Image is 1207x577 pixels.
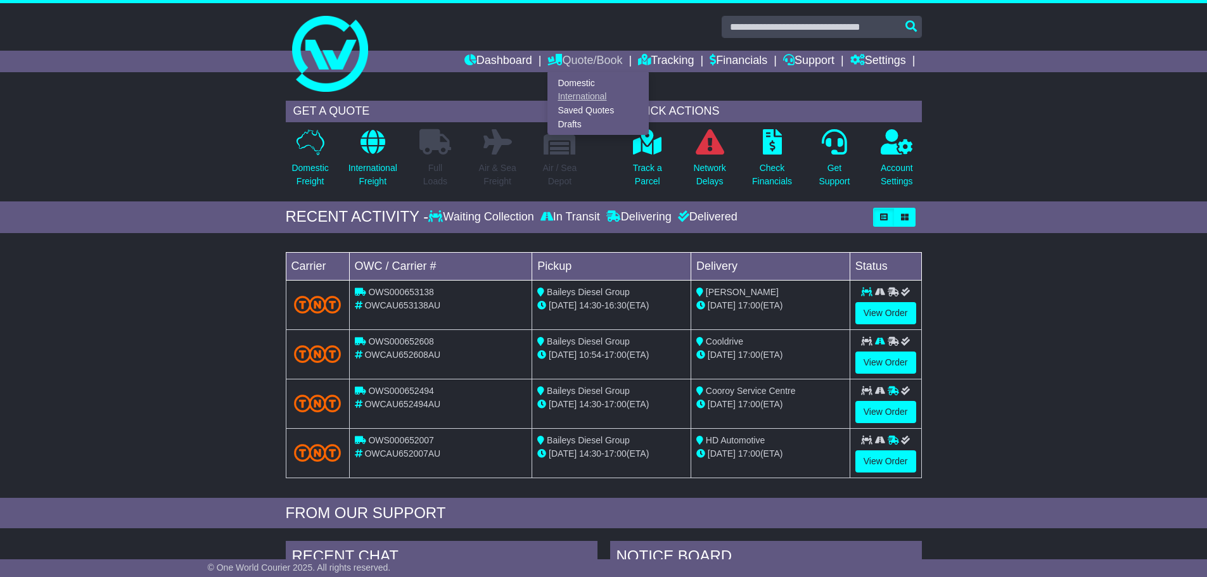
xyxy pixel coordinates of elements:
[604,399,627,409] span: 17:00
[547,287,630,297] span: Baileys Diesel Group
[819,162,850,188] p: Get Support
[368,435,434,445] span: OWS000652007
[548,90,648,104] a: International
[547,72,649,135] div: Quote/Book
[364,300,440,310] span: OWCAU653138AU
[850,51,906,72] a: Settings
[537,299,686,312] div: - (ETA)
[286,504,922,523] div: FROM OUR SUPPORT
[291,162,328,188] p: Domestic Freight
[294,395,342,412] img: TNT_Domestic.png
[818,129,850,195] a: GetSupport
[855,401,916,423] a: View Order
[368,287,434,297] span: OWS000653138
[706,435,765,445] span: HD Automotive
[419,162,451,188] p: Full Loads
[364,448,440,459] span: OWCAU652007AU
[479,162,516,188] p: Air & Sea Freight
[708,350,736,360] span: [DATE]
[368,336,434,346] span: OWS000652608
[549,350,577,360] span: [DATE]
[708,300,736,310] span: [DATE]
[880,129,914,195] a: AccountSettings
[738,448,760,459] span: 17:00
[294,444,342,461] img: TNT_Domestic.png
[348,129,398,195] a: InternationalFreight
[543,162,577,188] p: Air / Sea Depot
[286,252,349,280] td: Carrier
[537,398,686,411] div: - (ETA)
[691,252,850,280] td: Delivery
[428,210,537,224] div: Waiting Collection
[855,450,916,472] a: View Order
[706,287,779,297] span: [PERSON_NAME]
[783,51,834,72] a: Support
[850,252,921,280] td: Status
[604,300,627,310] span: 16:30
[696,299,845,312] div: (ETA)
[675,210,738,224] div: Delivered
[752,162,792,188] p: Check Financials
[548,104,648,118] a: Saved Quotes
[638,51,694,72] a: Tracking
[710,51,767,72] a: Financials
[604,350,627,360] span: 17:00
[706,386,796,396] span: Cooroy Service Centre
[364,399,440,409] span: OWCAU652494AU
[294,296,342,313] img: TNT_Domestic.png
[291,129,329,195] a: DomesticFreight
[348,162,397,188] p: International Freight
[610,541,922,575] div: NOTICE BOARD
[349,252,532,280] td: OWC / Carrier #
[693,129,726,195] a: NetworkDelays
[537,447,686,460] div: - (ETA)
[579,350,601,360] span: 10:54
[549,399,577,409] span: [DATE]
[464,51,532,72] a: Dashboard
[738,350,760,360] span: 17:00
[364,350,440,360] span: OWCAU652608AU
[751,129,793,195] a: CheckFinancials
[579,300,601,310] span: 14:30
[548,117,648,131] a: Drafts
[696,398,845,411] div: (ETA)
[532,252,691,280] td: Pickup
[286,208,429,226] div: RECENT ACTIVITY -
[579,399,601,409] span: 14:30
[604,448,627,459] span: 17:00
[208,562,391,573] span: © One World Courier 2025. All rights reserved.
[603,210,675,224] div: Delivering
[548,76,648,90] a: Domestic
[696,447,845,460] div: (ETA)
[294,345,342,362] img: TNT_Domestic.png
[547,435,630,445] span: Baileys Diesel Group
[547,336,630,346] span: Baileys Diesel Group
[547,51,622,72] a: Quote/Book
[537,348,686,362] div: - (ETA)
[547,386,630,396] span: Baileys Diesel Group
[696,348,845,362] div: (ETA)
[632,129,663,195] a: Track aParcel
[286,541,597,575] div: RECENT CHAT
[537,210,603,224] div: In Transit
[708,448,736,459] span: [DATE]
[881,162,913,188] p: Account Settings
[368,386,434,396] span: OWS000652494
[708,399,736,409] span: [DATE]
[738,300,760,310] span: 17:00
[549,448,577,459] span: [DATE]
[855,302,916,324] a: View Order
[693,162,725,188] p: Network Delays
[855,352,916,374] a: View Order
[706,336,743,346] span: Cooldrive
[549,300,577,310] span: [DATE]
[633,162,662,188] p: Track a Parcel
[738,399,760,409] span: 17:00
[286,101,585,122] div: GET A QUOTE
[579,448,601,459] span: 14:30
[623,101,922,122] div: QUICK ACTIONS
